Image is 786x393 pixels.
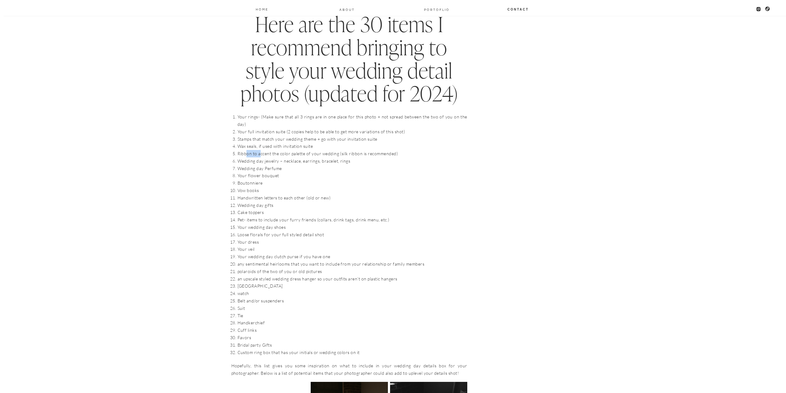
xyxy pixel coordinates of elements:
[237,165,467,172] li: Wedding day Perfume
[237,260,467,268] li: any sentimental heirlooms that you want to include from your relationship or family members
[237,275,467,283] li: an upscale styled wedding dress hanger so your outfits aren’t on plastic hangers
[237,341,467,349] li: Bridal party Gifts
[237,209,467,216] li: Cake toppers
[237,334,467,341] li: Favors
[237,187,467,194] li: Vow books
[237,224,467,231] li: Your wedding day shoes
[237,319,467,327] li: Handkerchief
[237,172,467,179] li: Your flower bouquet
[237,143,467,150] li: Wax seals, if used with invitation suite
[237,202,467,209] li: Wedding day gifts
[237,128,467,135] li: Your full invitation suite (2 copies help to be able to get more variations of this shot)
[339,7,355,12] a: About
[231,362,467,377] p: Hopefully, this list gives you some inspiration on what to include in your wedding day details bo...
[237,297,467,305] li: Belt and/or suspenders
[237,282,467,290] li: [GEOGRAPHIC_DATA]
[237,231,467,238] li: Loose florals for your full styled detail shot
[237,290,467,297] li: watch
[507,6,529,11] a: Contact
[422,7,452,12] a: PORTOFLIO
[237,305,467,312] li: Suit
[237,238,467,246] li: Your dress
[255,6,269,11] a: Home
[237,246,467,253] li: Your veil
[237,253,467,260] li: Your wedding day clutch purse if you have one
[237,135,467,143] li: Stamps that match your wedding theme + go with your invitation suite
[237,179,467,187] li: Boutonniere
[237,157,467,165] li: Wedding day jewelry – necklace, earrings, bracelet, rings
[237,113,467,128] li: Your rings- (Make sure that all 3 rings are in one place for this photo + not spread between the ...
[237,150,467,157] li: Ribbon to accent the color palette of your wedding (silk ribbon is recommended)
[237,327,467,334] li: Cuff links
[237,312,467,319] li: Tie
[237,349,467,356] li: Custom ring box that has your initials or wedding colors on it
[231,13,467,106] h2: Here are the 30 items I recommend bringing to style your wedding detail photos (updated for 2024)
[237,194,467,202] li: Handwritten letters to each other (old or new)
[237,268,467,275] li: polaroids of the two of you or old pictures
[237,216,467,224] li: Pet- items to include your furry friends (collars, drink tags, drink menu, etc.)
